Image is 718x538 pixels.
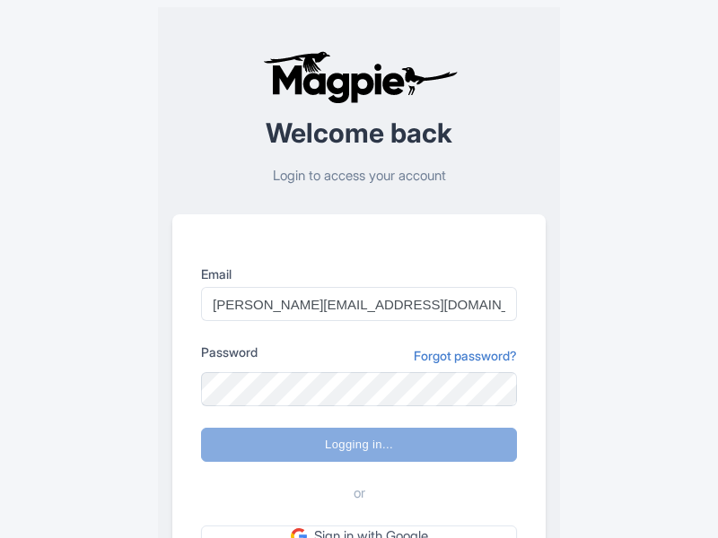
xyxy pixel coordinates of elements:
input: Logging in... [201,428,517,462]
h2: Welcome back [172,118,546,148]
label: Email [201,265,517,283]
span: or [354,483,365,504]
input: you@example.com [201,287,517,321]
label: Password [201,343,258,361]
a: Forgot password? [414,346,517,365]
p: Login to access your account [172,166,546,187]
img: logo-ab69f6fb50320c5b225c76a69d11143b.png [258,50,460,104]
